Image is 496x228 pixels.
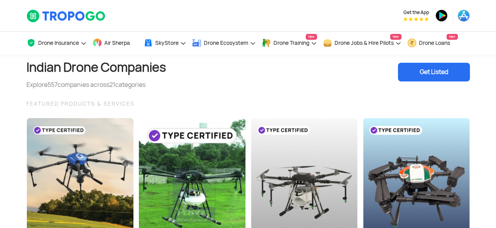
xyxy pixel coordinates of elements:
[390,34,401,40] span: New
[26,9,106,23] img: TropoGo Logo
[192,32,256,55] a: Drone Ecosystem
[398,63,470,81] div: Get Listed
[26,99,470,108] div: FEATURED PRODUCTS & SERVICES
[26,55,166,80] h1: Indian Drone Companies
[447,34,458,40] span: New
[407,32,458,55] a: Drone LoansNew
[457,9,470,22] img: ic_appstore.png
[38,40,79,46] span: Drone Insurance
[155,40,179,46] span: SkyStore
[323,32,401,55] a: Drone Jobs & Hire PilotsNew
[93,32,138,55] a: Air Sherpa
[26,32,87,55] a: Drone Insurance
[403,9,429,16] span: Get the App
[419,40,450,46] span: Drone Loans
[262,32,317,55] a: Drone TrainingNew
[47,81,58,89] span: 557
[104,40,130,46] span: Air Sherpa
[403,17,429,21] img: App Raking
[335,40,394,46] span: Drone Jobs & Hire Pilots
[306,34,317,40] span: New
[26,80,166,90] div: Explore companies across categories
[204,40,248,46] span: Drone Ecosystem
[273,40,309,46] span: Drone Training
[144,32,186,55] a: SkyStore
[109,81,115,89] span: 21
[435,9,448,22] img: ic_playstore.png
